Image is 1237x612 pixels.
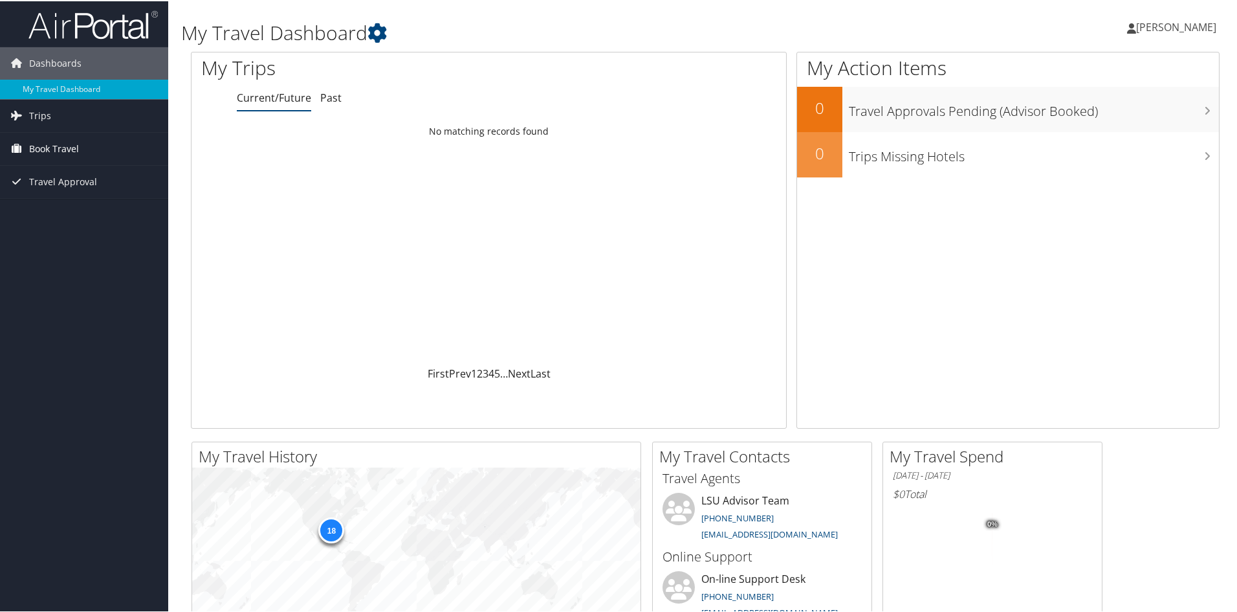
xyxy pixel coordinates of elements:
h2: My Travel History [199,444,640,466]
a: Past [320,89,342,104]
a: Prev [449,365,471,380]
a: 3 [483,365,488,380]
a: Last [531,365,551,380]
a: 5 [494,365,500,380]
h2: 0 [797,141,842,163]
a: Current/Future [237,89,311,104]
a: [PHONE_NUMBER] [701,589,774,601]
a: [EMAIL_ADDRESS][DOMAIN_NAME] [701,527,838,539]
h2: 0 [797,96,842,118]
h2: My Travel Spend [890,444,1102,466]
h6: [DATE] - [DATE] [893,468,1092,481]
h3: Travel Approvals Pending (Advisor Booked) [849,95,1219,119]
h1: My Action Items [797,53,1219,80]
a: [PHONE_NUMBER] [701,511,774,523]
h3: Travel Agents [662,468,862,486]
a: First [428,365,449,380]
h3: Online Support [662,547,862,565]
h2: My Travel Contacts [659,444,871,466]
span: Travel Approval [29,164,97,197]
li: LSU Advisor Team [656,492,868,545]
a: 4 [488,365,494,380]
h3: Trips Missing Hotels [849,140,1219,164]
td: No matching records found [192,119,786,142]
a: 0Trips Missing Hotels [797,131,1219,176]
tspan: 0% [987,519,998,527]
span: Dashboards [29,46,82,78]
h6: Total [893,486,1092,500]
a: 2 [477,365,483,380]
span: Trips [29,98,51,131]
a: [PERSON_NAME] [1127,6,1229,45]
span: [PERSON_NAME] [1136,19,1216,33]
span: Book Travel [29,131,79,164]
a: 0Travel Approvals Pending (Advisor Booked) [797,85,1219,131]
a: Next [508,365,531,380]
span: $0 [893,486,904,500]
h1: My Trips [201,53,529,80]
h1: My Travel Dashboard [181,18,880,45]
div: 18 [318,516,344,542]
a: 1 [471,365,477,380]
img: airportal-logo.png [28,8,158,39]
span: … [500,365,508,380]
